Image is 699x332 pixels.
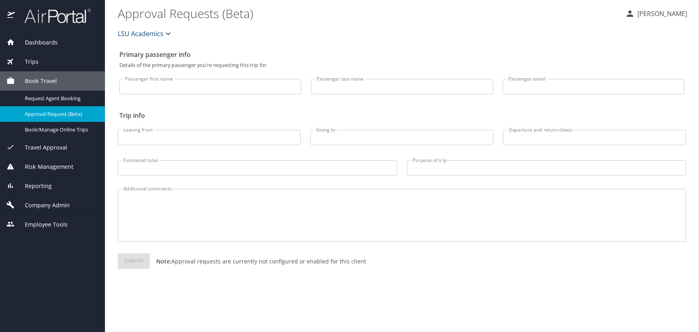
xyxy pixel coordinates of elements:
[15,162,73,171] span: Risk Management
[150,257,366,265] p: Approval requests are currently not configured or enabled for this client
[16,8,91,24] img: airportal-logo.png
[25,95,95,102] span: Request Agent Booking
[25,110,95,118] span: Approval Request (Beta)
[118,1,619,26] h1: Approval Requests (Beta)
[115,26,176,42] button: LSU Academics
[15,201,70,210] span: Company Admin
[622,6,690,21] button: [PERSON_NAME]
[15,77,57,85] span: Book Travel
[635,9,687,18] p: [PERSON_NAME]
[15,143,67,152] span: Travel Approval
[119,63,685,68] p: Details of the primary passenger you're requesting this trip for
[15,57,38,66] span: Trips
[25,126,95,134] span: Book/Manage Online Trips
[156,257,171,265] strong: Note:
[7,8,16,24] img: icon-airportal.png
[15,38,58,47] span: Dashboards
[15,182,52,190] span: Reporting
[119,48,685,61] h2: Primary passenger info
[118,28,163,39] span: LSU Academics
[15,220,68,229] span: Employee Tools
[119,109,685,122] h2: Trip info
